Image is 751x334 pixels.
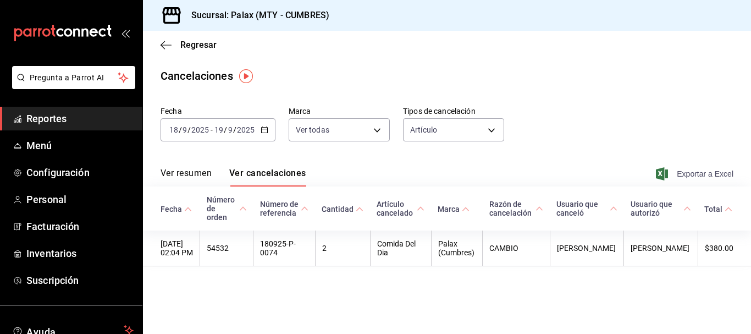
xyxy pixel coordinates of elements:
[483,231,550,266] th: CAMBIO
[26,246,134,261] span: Inventarios
[161,107,275,115] label: Fecha
[624,231,698,266] th: [PERSON_NAME]
[631,200,692,217] span: Usuario que autorizó
[180,40,217,50] span: Regresar
[200,231,253,266] th: 54532
[182,125,187,134] input: --
[431,231,482,266] th: Palax (Cumbres)
[30,72,118,84] span: Pregunta a Parrot AI
[214,125,224,134] input: --
[233,125,236,134] span: /
[12,66,135,89] button: Pregunta a Parrot AI
[26,138,134,153] span: Menú
[161,68,233,84] div: Cancelaciones
[550,231,623,266] th: [PERSON_NAME]
[207,195,247,222] span: Número de orden
[121,29,130,37] button: open_drawer_menu
[169,125,179,134] input: --
[229,168,306,187] button: Ver cancelaciones
[26,165,134,180] span: Configuración
[556,200,617,217] span: Usuario que canceló
[704,205,732,213] span: Total
[315,231,370,266] th: 2
[183,9,329,22] h3: Sucursal: Palax (MTY - CUMBRES)
[161,168,212,187] button: Ver resumen
[161,168,306,187] div: navigation tabs
[26,219,134,234] span: Facturación
[236,125,255,134] input: ----
[191,125,209,134] input: ----
[161,205,192,213] span: Fecha
[289,107,390,115] label: Marca
[403,107,504,115] label: Tipos de cancelación
[211,125,213,134] span: -
[260,200,309,217] span: Número de referencia
[161,40,217,50] button: Regresar
[26,192,134,207] span: Personal
[377,200,424,217] span: Artículo cancelado
[26,111,134,126] span: Reportes
[658,167,733,180] button: Exportar a Excel
[410,124,437,135] span: Artículo
[143,231,200,266] th: [DATE] 02:04 PM
[8,80,135,91] a: Pregunta a Parrot AI
[438,205,470,213] span: Marca
[296,124,329,135] span: Ver todas
[179,125,182,134] span: /
[322,205,363,213] span: Cantidad
[26,273,134,288] span: Suscripción
[370,231,431,266] th: Comida Del Dia
[187,125,191,134] span: /
[698,231,751,266] th: $380.00
[253,231,316,266] th: 180925-P-0074
[239,69,253,83] img: Tooltip marker
[224,125,227,134] span: /
[489,200,544,217] span: Razón de cancelación
[228,125,233,134] input: --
